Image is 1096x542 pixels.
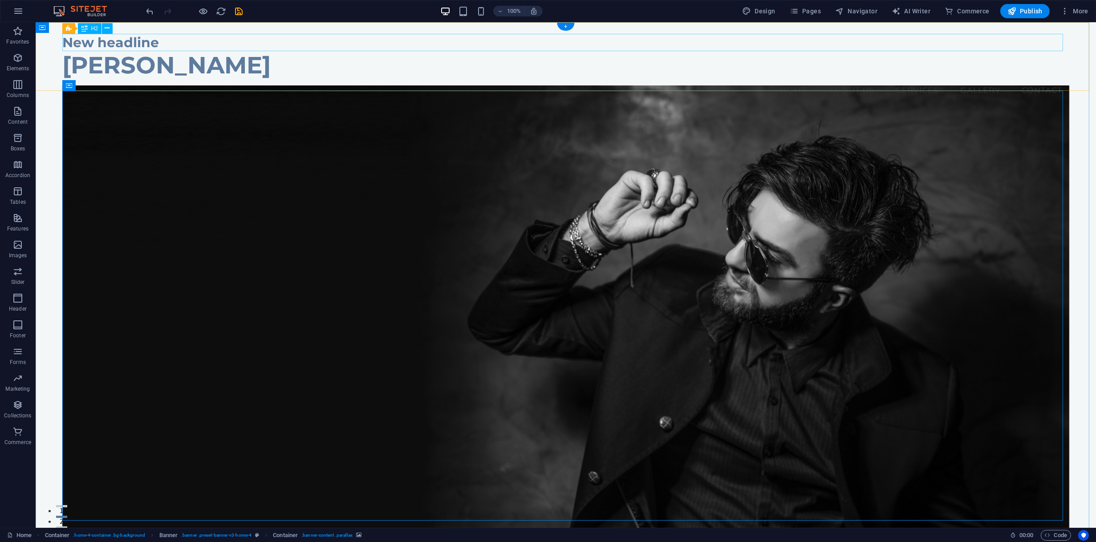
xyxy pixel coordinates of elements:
[20,504,32,506] button: 3
[1026,532,1027,538] span: :
[5,385,30,392] p: Marketing
[4,412,31,419] p: Collections
[790,7,821,16] span: Pages
[8,118,28,125] p: Content
[1010,530,1034,541] h6: Session time
[357,533,362,538] i: This element contains a background
[832,4,881,18] button: Navigator
[1007,7,1043,16] span: Publish
[145,6,155,16] i: Undo: Add element (Ctrl+Z)
[6,38,29,45] p: Favorites
[73,530,145,541] span: . home-4-container .bg-background
[1060,7,1088,16] span: More
[7,530,32,541] a: Click to cancel selection. Double-click to open Pages
[273,530,298,541] span: Click to select. Double-click to edit
[945,7,990,16] span: Commerce
[1000,4,1050,18] button: Publish
[1019,530,1033,541] span: 00 00
[4,439,31,446] p: Commerce
[51,6,118,16] img: Editor Logo
[941,4,993,18] button: Commerce
[36,22,1096,528] iframe: To enrich screen reader interactions, please activate Accessibility in Grammarly extension settings
[255,533,259,538] i: This element is a customizable preset
[1078,530,1089,541] button: Usercentrics
[739,4,779,18] button: Design
[507,6,521,16] h6: 100%
[530,7,538,15] i: On resize automatically adjust zoom level to fit chosen device.
[786,4,824,18] button: Pages
[216,6,227,16] button: reload
[91,26,98,31] span: H2
[10,332,26,339] p: Footer
[1041,530,1071,541] button: Code
[835,7,877,16] span: Navigator
[216,6,227,16] i: Reload page
[10,359,26,366] p: Forms
[301,530,353,541] span: . banner-content .parallax
[739,4,779,18] div: Design (Ctrl+Alt+Y)
[7,65,29,72] p: Elements
[159,530,178,541] span: Click to select. Double-click to edit
[9,252,27,259] p: Images
[9,305,27,312] p: Header
[5,172,30,179] p: Accordion
[45,530,362,541] nav: breadcrumb
[1057,4,1092,18] button: More
[234,6,244,16] button: save
[7,92,29,99] p: Columns
[892,7,930,16] span: AI Writer
[7,225,28,232] p: Features
[234,6,244,16] i: Save (Ctrl+S)
[10,198,26,206] p: Tables
[181,530,252,541] span: . banner .preset-banner-v3-home-4
[493,6,525,16] button: 100%
[1045,530,1067,541] span: Code
[11,279,25,286] p: Slider
[145,6,155,16] button: undo
[45,530,70,541] span: Click to select. Double-click to edit
[198,6,209,16] button: Click here to leave preview mode and continue editing
[888,4,934,18] button: AI Writer
[11,145,25,152] p: Boxes
[557,23,574,31] div: +
[742,7,775,16] span: Design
